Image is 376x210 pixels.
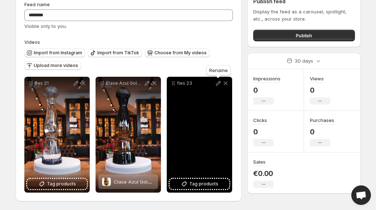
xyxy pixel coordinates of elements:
span: Choose from My videos [154,50,207,56]
p: fles 23 [177,80,215,86]
p: Display the feed as a carousel, spotlight, etc., across your store. [253,8,355,22]
p: €0.00 [253,169,274,178]
span: Upload more videos [34,63,78,68]
p: Clase Azul Gold Tequila (70cl) [106,80,143,86]
h3: Impressions [253,75,280,82]
div: fles 23Tag products [167,77,232,193]
div: Open chat [351,185,371,205]
p: 0 [310,86,330,94]
h3: Views [310,75,324,82]
p: 30 days [295,57,313,64]
p: 0 [253,86,280,94]
button: Import from Instagram [24,49,85,57]
button: Tag products [27,179,87,189]
span: Feed name [24,1,50,7]
span: Import from TikTok [97,50,139,56]
span: Import from Instagram [34,50,82,56]
p: 0 [310,127,334,136]
span: Videos [24,39,40,45]
span: Publish [296,32,312,39]
div: Clase Azul Gold Tequila (70cl)Clase Azul Gold Tequila (70cl)Clase Azul Gold Tequila (70cl) [96,77,161,193]
h3: Purchases [310,117,334,124]
span: Tag products [189,180,218,188]
button: Tag products [170,179,229,189]
span: Tag products [47,180,76,188]
p: fles 21 [35,80,72,86]
button: Import from TikTok [88,49,142,57]
button: Upload more videos [24,61,81,70]
h3: Clicks [253,117,267,124]
span: Clase Azul Gold Tequila (70cl) [114,179,183,185]
p: 0 [253,127,274,136]
h3: Sales [253,158,266,165]
div: fles 21Tag products [24,77,90,193]
button: Publish [253,30,355,41]
span: Visible only to you. [24,23,67,29]
button: Choose from My videos [145,49,210,57]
